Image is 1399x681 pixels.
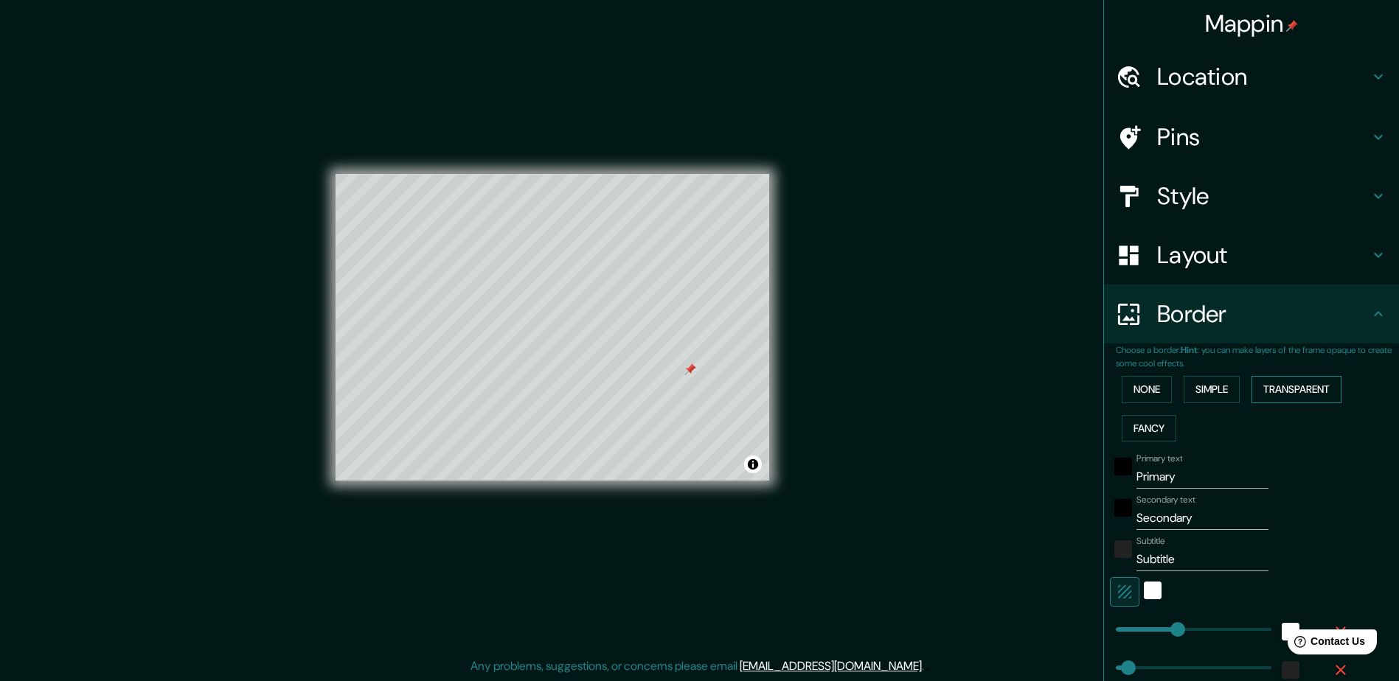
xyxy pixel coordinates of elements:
button: color-222222 [1282,661,1299,679]
div: Border [1104,284,1399,343]
iframe: Help widget launcher [1268,624,1383,665]
button: white [1282,623,1299,640]
h4: Mappin [1205,9,1299,38]
label: Subtitle [1136,535,1165,548]
button: None [1122,376,1172,403]
h4: Border [1157,299,1370,329]
button: black [1114,458,1132,475]
button: black [1114,499,1132,517]
a: [EMAIL_ADDRESS][DOMAIN_NAME] [740,658,922,674]
button: Toggle attribution [744,455,762,473]
label: Primary text [1136,453,1182,465]
button: Transparent [1252,376,1341,403]
p: Any problems, suggestions, or concerns please email . [471,657,924,675]
div: . [926,657,929,675]
h4: Location [1157,62,1370,91]
button: color-222222 [1114,540,1132,558]
div: Location [1104,47,1399,106]
label: Secondary text [1136,494,1195,506]
div: . [924,657,926,675]
button: Simple [1184,376,1240,403]
h4: Style [1157,181,1370,211]
div: Pins [1104,108,1399,167]
b: Hint [1181,344,1198,356]
button: Fancy [1122,415,1176,442]
h4: Layout [1157,240,1370,270]
h4: Pins [1157,122,1370,152]
button: white [1144,582,1162,599]
div: Style [1104,167,1399,226]
p: Choose a border. : you can make layers of the frame opaque to create some cool effects. [1116,343,1399,370]
img: pin-icon.png [1286,20,1298,32]
div: Layout [1104,226,1399,284]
